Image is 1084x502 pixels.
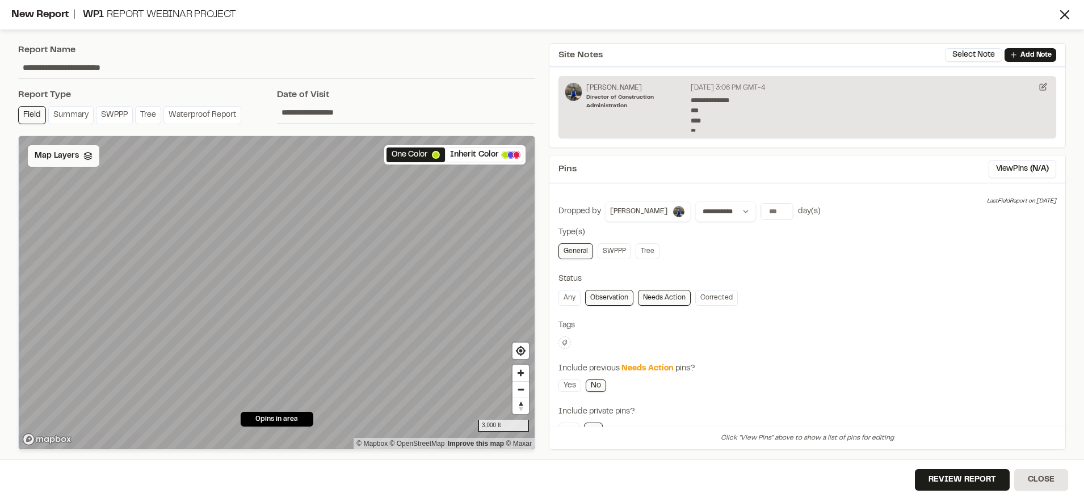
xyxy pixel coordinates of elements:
[586,379,606,392] a: No
[558,362,1056,375] div: Include previous pins?
[636,243,659,259] a: Tree
[558,205,601,218] div: Dropped by
[695,290,738,306] a: Corrected
[598,243,631,259] a: SWPPP
[96,106,133,124] a: SWPPP
[558,243,593,259] a: General
[915,469,1010,491] button: Review Report
[672,205,686,218] img: Troy Brennan
[506,440,532,448] a: Maxar
[1020,50,1052,60] p: Add Note
[386,147,445,162] button: One Color
[586,83,686,93] p: [PERSON_NAME]
[512,365,529,381] button: Zoom in
[638,290,691,306] a: Needs Action
[558,423,579,438] a: Yes
[1014,469,1068,491] button: Close
[945,48,1002,62] button: Select Note
[135,106,161,124] a: Tree
[691,83,765,93] p: [DATE] 3:06 PM GMT-4
[356,440,388,448] a: Mapbox
[558,336,571,349] button: Edit Tags
[512,398,529,414] button: Reset bearing to north
[478,420,529,432] div: 3,000 ft
[18,43,535,57] div: Report Name
[565,83,582,101] img: Troy Brennan
[558,273,1056,285] div: Status
[18,88,277,102] div: Report Type
[512,381,529,398] button: Zoom out
[558,406,1056,418] div: Include private pins?
[512,382,529,398] span: Zoom out
[585,290,633,306] a: Observation
[584,423,603,438] a: No
[19,136,535,449] canvas: Map
[621,365,674,372] span: Needs Action
[558,319,1056,332] div: Tags
[512,343,529,359] button: Find my location
[610,206,667,217] span: [PERSON_NAME]
[549,427,1065,449] div: Click "View Pins" above to show a list of pins for editing
[989,160,1056,178] button: ViewPins (N/A)
[558,379,581,392] a: Yes
[605,201,691,222] button: [PERSON_NAME]
[586,93,686,110] p: Director of Construction Administration
[277,88,536,102] div: Date of Visit
[558,226,1056,239] div: Type(s)
[558,290,581,306] a: Any
[107,10,236,19] span: Report Webinar Project
[1030,163,1049,175] span: ( N/A )
[558,48,603,62] span: Site Notes
[390,440,445,448] a: OpenStreetMap
[11,7,1057,23] div: New Report
[445,147,523,162] button: Inherit Color
[163,106,241,124] a: Waterproof Report
[255,414,298,424] span: 0 pins in area
[448,440,504,448] a: Map feedback
[987,197,1056,206] div: Last Field Report on [DATE]
[798,205,821,218] div: day(s)
[558,162,577,176] span: Pins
